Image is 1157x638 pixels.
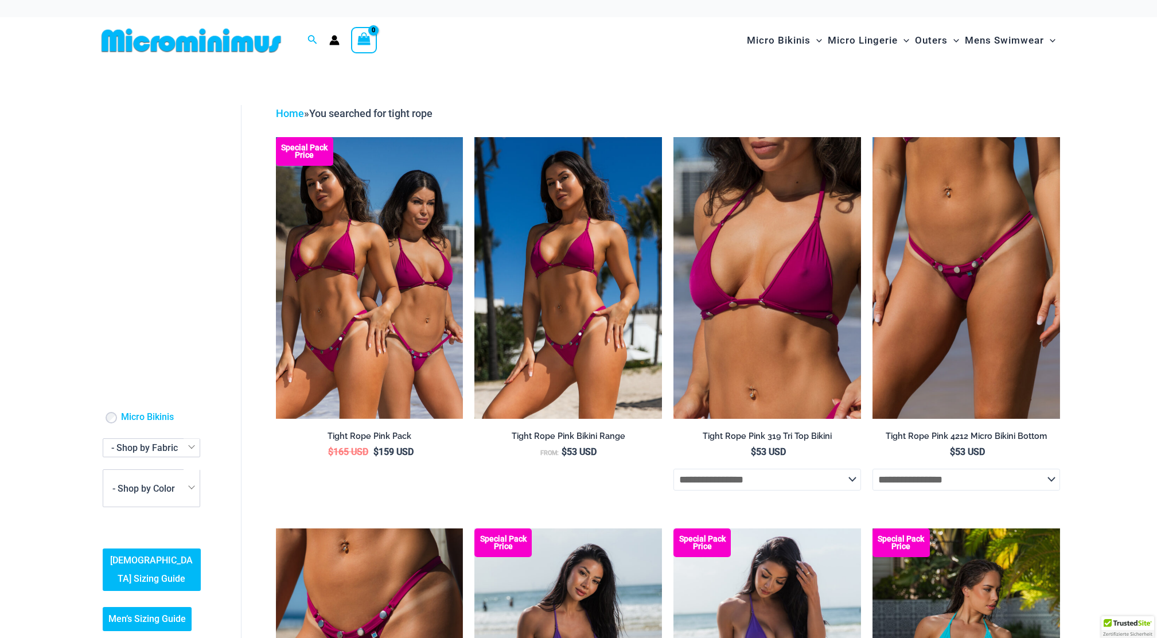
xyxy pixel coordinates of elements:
span: Outers [915,26,948,55]
bdi: 53 USD [751,446,786,457]
img: Collection Pack F [276,137,463,418]
bdi: 53 USD [562,446,597,457]
span: Micro Bikinis [747,26,811,55]
a: Men’s Sizing Guide [103,607,192,631]
span: $ [751,446,756,457]
span: $ [562,446,567,457]
a: Tight Rope Pink 319 Top 01Tight Rope Pink 319 Top 4228 Thong 06Tight Rope Pink 319 Top 4228 Thong 06 [673,137,861,418]
span: - Shop by Fabric [111,442,178,453]
bdi: 165 USD [328,446,368,457]
a: Micro LingerieMenu ToggleMenu Toggle [825,23,912,58]
span: $ [328,446,333,457]
span: - Shop by Color [112,483,175,494]
a: Mens SwimwearMenu ToggleMenu Toggle [962,23,1058,58]
a: Tight Rope Pink Bikini Range [474,431,662,446]
span: » [276,107,433,119]
span: $ [950,446,955,457]
span: - Shop by Color [103,469,201,507]
h2: Tight Rope Pink 319 Tri Top Bikini [673,431,861,442]
h2: Tight Rope Pink 4212 Micro Bikini Bottom [872,431,1060,442]
b: Special Pack Price [276,144,333,159]
a: [DEMOGRAPHIC_DATA] Sizing Guide [103,548,201,591]
b: Special Pack Price [474,535,532,550]
span: Menu Toggle [898,26,909,55]
a: Tight Rope Pink 4212 Micro Bikini Bottom [872,431,1060,446]
a: OutersMenu ToggleMenu Toggle [912,23,962,58]
span: You searched for tight rope [309,107,433,119]
a: Tight Rope Pink 319 Tri Top Bikini [673,431,861,446]
b: Special Pack Price [872,535,930,550]
a: Home [276,107,304,119]
img: Tight Rope Pink 319 4212 Micro 01 [872,137,1060,418]
iframe: TrustedSite Certified [103,96,206,325]
a: View Shopping Cart, empty [351,27,377,53]
span: Micro Lingerie [828,26,898,55]
img: MM SHOP LOGO FLAT [97,28,286,53]
span: - Shop by Fabric [103,438,201,457]
span: Mens Swimwear [965,26,1044,55]
span: $ [373,446,379,457]
a: Tight Rope Pink Pack [276,431,463,446]
span: Menu Toggle [811,26,822,55]
b: Special Pack Price [673,535,731,550]
h2: Tight Rope Pink Pack [276,431,463,442]
span: - Shop by Color [103,470,200,507]
span: Menu Toggle [1044,26,1055,55]
a: Search icon link [307,33,318,48]
a: Micro BikinisMenu ToggleMenu Toggle [744,23,825,58]
a: Tight Rope Pink 319 Top 4228 Thong 05Tight Rope Pink 319 Top 4228 Thong 06Tight Rope Pink 319 Top... [474,137,662,418]
div: TrustedSite Certified [1101,616,1154,638]
span: - Shop by Fabric [103,439,200,457]
a: Account icon link [329,35,340,45]
a: Collection Pack F Collection Pack B (3)Collection Pack B (3) [276,137,463,418]
a: Tight Rope Pink 319 4212 Micro 01Tight Rope Pink 319 4212 Micro 02Tight Rope Pink 319 4212 Micro 02 [872,137,1060,418]
img: Tight Rope Pink 319 Top 01 [673,137,861,418]
a: Micro Bikinis [121,411,174,423]
h2: Tight Rope Pink Bikini Range [474,431,662,442]
span: From: [540,449,559,457]
span: Menu Toggle [948,26,959,55]
nav: Site Navigation [742,21,1061,60]
bdi: 53 USD [950,446,985,457]
bdi: 159 USD [373,446,414,457]
img: Tight Rope Pink 319 Top 4228 Thong 05 [474,137,662,418]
